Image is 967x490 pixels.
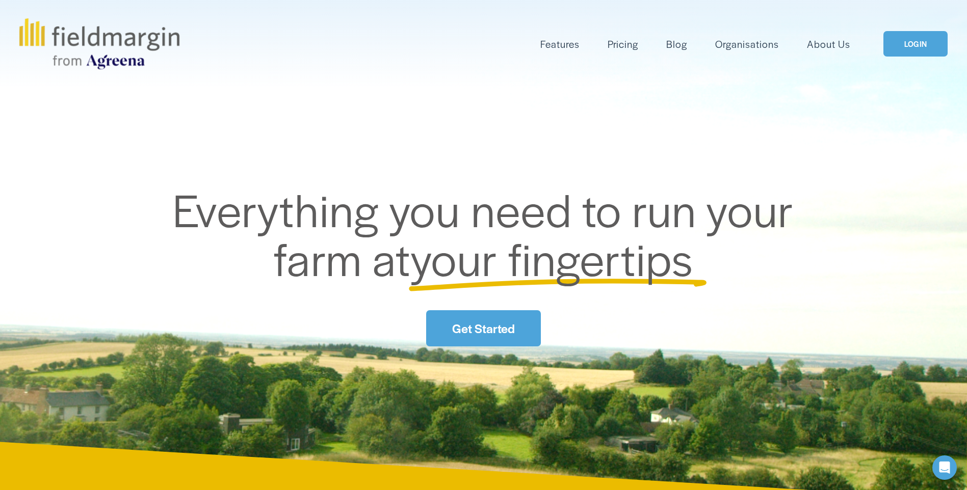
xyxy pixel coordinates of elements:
[883,31,948,57] a: LOGIN
[540,36,580,52] a: folder dropdown
[932,455,957,480] div: Open Intercom Messenger
[540,37,580,51] span: Features
[19,18,179,69] img: fieldmargin.com
[807,36,850,52] a: About Us
[410,226,693,289] span: your fingertips
[666,36,687,52] a: Blog
[608,36,638,52] a: Pricing
[715,36,779,52] a: Organisations
[173,177,804,289] span: Everything you need to run your farm at
[426,310,540,346] a: Get Started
